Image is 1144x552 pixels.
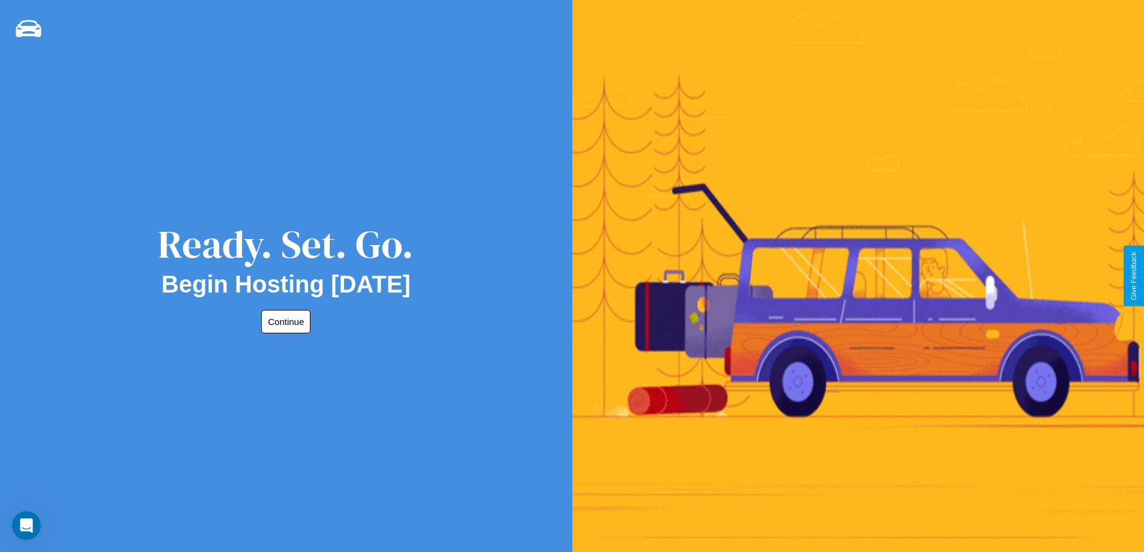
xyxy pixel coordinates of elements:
iframe: Intercom live chat [12,511,41,540]
h2: Begin Hosting [DATE] [162,271,411,298]
div: Give Feedback [1130,252,1138,300]
button: Continue [261,310,310,333]
div: Ready. Set. Go. [158,217,414,271]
